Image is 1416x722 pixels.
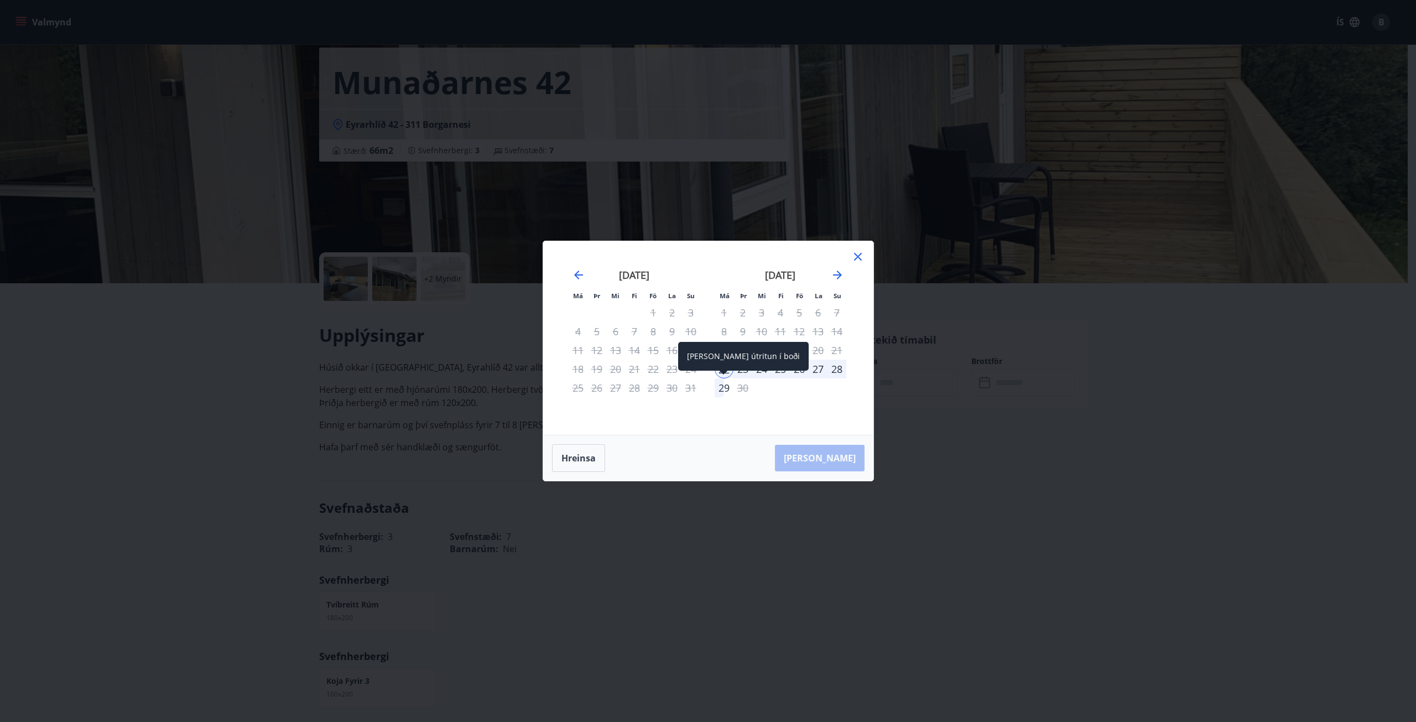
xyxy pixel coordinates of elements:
td: Not available. föstudagur, 15. ágúst 2025 [644,341,663,360]
td: Not available. sunnudagur, 7. september 2025 [827,303,846,322]
td: Not available. fimmtudagur, 18. september 2025 [771,341,790,360]
td: Not available. þriðjudagur, 16. september 2025 [733,341,752,360]
td: Not available. laugardagur, 20. september 2025 [809,341,827,360]
div: Aðeins útritun í boði [715,378,733,397]
small: La [815,292,822,300]
td: Not available. laugardagur, 6. september 2025 [809,303,827,322]
strong: [DATE] [765,268,795,282]
td: Not available. laugardagur, 13. september 2025 [809,322,827,341]
td: Not available. fimmtudagur, 14. ágúst 2025 [625,341,644,360]
small: La [668,292,676,300]
td: Not available. sunnudagur, 10. ágúst 2025 [681,322,700,341]
small: Mi [611,292,619,300]
div: 27 [809,360,827,378]
td: Not available. mánudagur, 18. ágúst 2025 [569,360,587,378]
td: Not available. laugardagur, 16. ágúst 2025 [663,341,681,360]
td: Not available. föstudagur, 8. ágúst 2025 [644,322,663,341]
td: Not available. fimmtudagur, 28. ágúst 2025 [625,378,644,397]
td: Not available. sunnudagur, 17. ágúst 2025 [681,341,700,360]
td: Not available. miðvikudagur, 10. september 2025 [752,322,771,341]
strong: [DATE] [619,268,649,282]
div: Aðeins útritun í boði [715,341,733,360]
td: Not available. mánudagur, 1. september 2025 [715,303,733,322]
td: Not available. föstudagur, 29. ágúst 2025 [644,378,663,397]
td: Not available. miðvikudagur, 6. ágúst 2025 [606,322,625,341]
td: Not available. mánudagur, 8. september 2025 [715,322,733,341]
td: Not available. föstudagur, 19. september 2025 [790,341,809,360]
td: Not available. föstudagur, 22. ágúst 2025 [644,360,663,378]
div: 28 [827,360,846,378]
td: Not available. mánudagur, 11. ágúst 2025 [569,341,587,360]
td: Not available. miðvikudagur, 3. september 2025 [752,303,771,322]
td: Not available. miðvikudagur, 20. ágúst 2025 [606,360,625,378]
td: Not available. þriðjudagur, 2. september 2025 [733,303,752,322]
div: Move backward to switch to the previous month. [572,268,585,282]
td: Not available. miðvikudagur, 27. ágúst 2025 [606,378,625,397]
small: Su [687,292,695,300]
small: Þr [594,292,600,300]
td: Not available. fimmtudagur, 11. september 2025 [771,322,790,341]
td: Choose sunnudagur, 28. september 2025 as your check-out date. It’s available. [827,360,846,378]
td: Not available. laugardagur, 23. ágúst 2025 [663,360,681,378]
td: Not available. föstudagur, 12. september 2025 [790,322,809,341]
td: Not available. föstudagur, 1. ágúst 2025 [644,303,663,322]
small: Fö [796,292,803,300]
td: Not available. þriðjudagur, 5. ágúst 2025 [587,322,606,341]
td: Not available. föstudagur, 5. september 2025 [790,303,809,322]
td: Not available. þriðjudagur, 12. ágúst 2025 [587,341,606,360]
td: Not available. mánudagur, 25. ágúst 2025 [569,378,587,397]
td: Not available. sunnudagur, 3. ágúst 2025 [681,303,700,322]
div: Calendar [556,254,860,422]
div: Move forward to switch to the next month. [831,268,844,282]
small: Mi [758,292,766,300]
td: Not available. sunnudagur, 14. september 2025 [827,322,846,341]
small: Fi [632,292,637,300]
td: Not available. laugardagur, 30. ágúst 2025 [663,378,681,397]
td: Not available. sunnudagur, 21. september 2025 [827,341,846,360]
small: Þr [740,292,747,300]
td: Not available. fimmtudagur, 7. ágúst 2025 [625,322,644,341]
small: Su [834,292,841,300]
td: Not available. miðvikudagur, 17. september 2025 [752,341,771,360]
td: Not available. þriðjudagur, 19. ágúst 2025 [587,360,606,378]
td: Not available. sunnudagur, 31. ágúst 2025 [681,378,700,397]
td: Not available. laugardagur, 2. ágúst 2025 [663,303,681,322]
small: Má [573,292,583,300]
td: Not available. mánudagur, 4. ágúst 2025 [569,322,587,341]
td: Not available. þriðjudagur, 30. september 2025 [733,378,752,397]
td: Not available. þriðjudagur, 26. ágúst 2025 [587,378,606,397]
td: Not available. þriðjudagur, 9. september 2025 [733,322,752,341]
td: Choose laugardagur, 27. september 2025 as your check-out date. It’s available. [809,360,827,378]
td: Not available. miðvikudagur, 13. ágúst 2025 [606,341,625,360]
small: Má [720,292,730,300]
td: Not available. laugardagur, 9. ágúst 2025 [663,322,681,341]
button: Hreinsa [552,444,605,472]
td: Not available. fimmtudagur, 21. ágúst 2025 [625,360,644,378]
td: Not available. mánudagur, 15. september 2025 [715,341,733,360]
small: Fö [649,292,657,300]
td: Choose mánudagur, 29. september 2025 as your check-out date. It’s available. [715,378,733,397]
td: Not available. fimmtudagur, 4. september 2025 [771,303,790,322]
div: [PERSON_NAME] útritun í boði [678,342,809,371]
small: Fi [778,292,784,300]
